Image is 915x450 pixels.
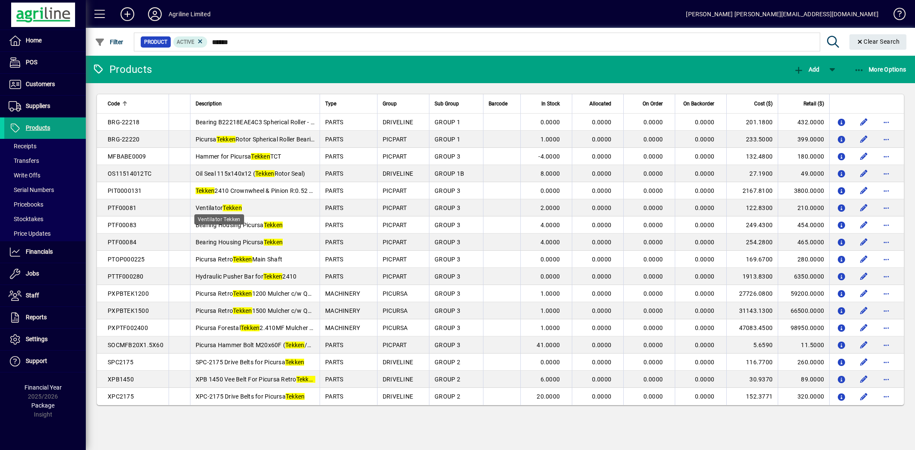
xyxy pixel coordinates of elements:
span: PIT0000131 [108,187,142,194]
td: 201.1800 [726,114,778,131]
span: SPC2175 [108,359,133,366]
td: 3800.0000 [778,182,829,199]
em: Tekken [217,136,236,143]
span: Pricebooks [9,201,43,208]
button: More options [879,184,893,198]
span: 0.0000 [592,204,612,211]
span: DRIVELINE [383,359,413,366]
span: 2410 Crownwheel & Pinion R:0.52 RL Z=15/29 M=7.4 [196,187,361,194]
span: Transfers [9,157,39,164]
td: 454.0000 [778,216,829,234]
span: 0.0000 [643,222,663,228]
span: 4.0000 [541,239,560,246]
span: PARTS [325,119,343,126]
button: More options [879,150,893,163]
td: 49.0000 [778,165,829,182]
span: DRIVELINE [383,170,413,177]
span: 0.0000 [643,170,663,177]
span: 0.0000 [541,273,560,280]
button: Edit [857,150,871,163]
button: Edit [857,338,871,352]
span: MACHINERY [325,324,360,331]
span: 0.0000 [643,239,663,246]
div: Sub Group [435,99,478,108]
div: On Order [629,99,670,108]
button: Edit [857,390,871,403]
span: PICPART [383,256,407,263]
span: GROUP 2 [435,376,460,383]
button: More options [879,252,893,266]
span: 0.0000 [643,324,663,331]
span: 0.0000 [643,136,663,143]
span: PICURSA [383,290,408,297]
span: 0.0000 [695,119,715,126]
span: GROUP 1B [435,170,464,177]
a: Pricebooks [4,197,86,212]
span: 1.0000 [541,307,560,314]
span: Group [383,99,397,108]
span: 0.0000 [695,273,715,280]
div: Products [92,63,152,76]
td: 27.1900 [726,165,778,182]
span: 0.0000 [643,187,663,194]
span: 0.0000 [643,119,663,126]
span: Hammer for Picursa TCT [196,153,281,160]
em: Tekken [296,376,316,383]
button: Edit [857,184,871,198]
span: Picursa Rotor Spherical Roller Bearing [196,136,318,143]
div: Description [196,99,314,108]
span: 0.0000 [541,187,560,194]
span: 0.0000 [695,324,715,331]
span: Receipts [9,143,36,150]
span: GROUP 2 [435,359,460,366]
td: 210.0000 [778,199,829,216]
span: PARTS [325,256,343,263]
a: Staff [4,285,86,306]
span: 0.0000 [643,204,663,211]
em: Tekken [251,153,270,160]
button: More options [879,167,893,180]
a: Customers [4,74,86,95]
td: 5.6590 [726,336,778,354]
span: Products [26,124,50,131]
div: Type [325,99,372,108]
span: DRIVELINE [383,376,413,383]
span: 6.0000 [541,376,560,383]
a: Suppliers [4,96,86,117]
span: GROUP 1 [435,136,460,143]
span: PICPART [383,239,407,246]
span: MACHINERY [325,290,360,297]
span: 0.0000 [695,307,715,314]
a: Write Offs [4,168,86,183]
span: GROUP 3 [435,273,460,280]
em: Tekken [233,307,252,314]
span: Customers [26,81,55,87]
span: Picursa Retro 1200 Mulcher c/w Quick Hitch & Ripper [196,290,359,297]
span: 0.0000 [643,376,663,383]
a: Financials [4,241,86,263]
button: More options [879,115,893,129]
a: Stocktakes [4,212,86,226]
button: Edit [857,321,871,335]
span: PARTS [325,342,343,348]
span: DRIVELINE [383,119,413,126]
span: Bearing Housing Picursa [196,239,283,246]
span: Allocated [589,99,611,108]
span: Cost ($) [754,99,773,108]
td: 31143.1300 [726,302,778,319]
div: On Backorder [680,99,722,108]
span: 1.0000 [541,290,560,297]
em: Tekken [263,273,283,280]
span: 0.0000 [592,187,612,194]
span: Sub Group [435,99,459,108]
span: Picursa Retro Main Shaft [196,256,282,263]
span: 0.0000 [643,307,663,314]
span: Reports [26,314,47,321]
em: Tekken [285,359,305,366]
span: In Stock [541,99,560,108]
div: Agriline Limited [169,7,211,21]
span: MACHINERY [325,307,360,314]
button: Edit [857,372,871,386]
span: 0.0000 [541,119,560,126]
span: PICPART [383,153,407,160]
